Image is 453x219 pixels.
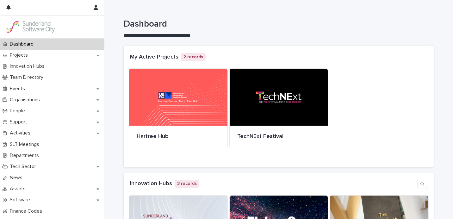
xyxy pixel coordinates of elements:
p: Software [7,197,35,203]
h1: Dashboard [124,19,434,30]
p: SLT Meetings [7,141,44,147]
p: Hartree Hub [137,133,220,140]
a: Innovation Hubs [130,181,172,186]
p: Support [7,119,32,125]
p: Organisations [7,97,45,103]
p: Departments [7,153,44,159]
p: News [7,175,28,181]
p: 3 records [175,180,199,188]
p: Assets [7,186,31,192]
p: Activities [7,130,35,136]
a: My Active Projects [130,54,178,60]
a: Hartree Hub [129,68,228,148]
p: Events [7,86,30,92]
img: Kay6KQejSz2FjblR6DWv [5,21,56,33]
p: Team Directory [7,74,48,80]
p: Tech Sector [7,164,41,170]
p: 2 records [181,53,206,61]
p: Projects [7,52,33,58]
p: TechNExt Festival [237,133,320,140]
p: Innovation Hubs [7,63,50,69]
p: Finance Codes [7,208,47,214]
p: People [7,108,30,114]
p: Dashboard [7,41,39,47]
a: TechNExt Festival [229,68,328,148]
